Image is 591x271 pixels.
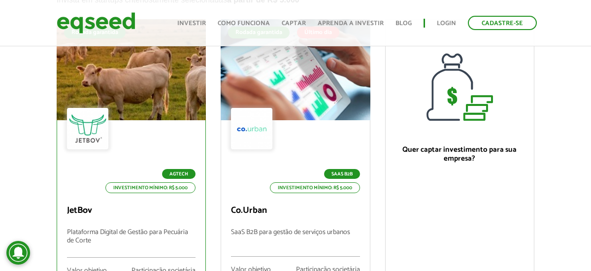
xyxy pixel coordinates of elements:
[105,182,196,193] p: Investimento mínimo: R$ 5.000
[57,10,135,36] img: EqSeed
[324,169,360,179] p: SaaS B2B
[231,229,360,257] p: SaaS B2B para gestão de serviços urbanos
[468,16,537,30] a: Cadastre-se
[218,20,270,27] a: Como funciona
[162,169,196,179] p: Agtech
[67,205,196,216] p: JetBov
[67,229,196,258] p: Plataforma Digital de Gestão para Pecuária de Corte
[437,20,456,27] a: Login
[270,182,360,193] p: Investimento mínimo: R$ 5.000
[177,20,206,27] a: Investir
[395,145,524,163] p: Quer captar investimento para sua empresa?
[395,20,412,27] a: Blog
[231,205,360,216] p: Co.Urban
[318,20,384,27] a: Aprenda a investir
[282,20,306,27] a: Captar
